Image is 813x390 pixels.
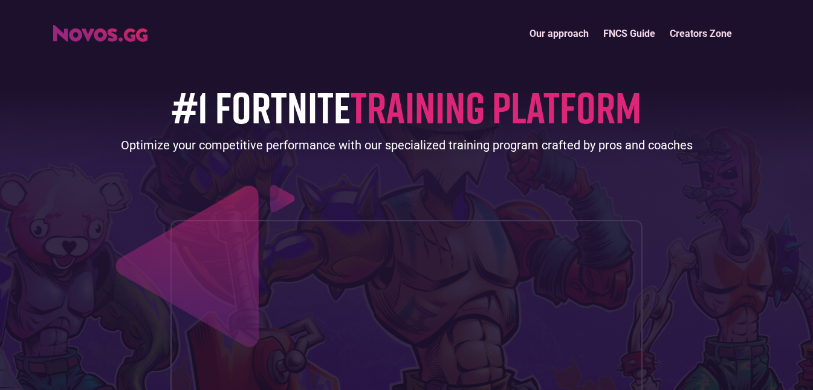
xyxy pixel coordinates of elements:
a: FNCS Guide [596,21,662,47]
div: Optimize your competitive performance with our specialized training program crafted by pros and c... [121,137,693,154]
h1: #1 FORTNITE [172,83,641,131]
a: Creators Zone [662,21,739,47]
a: home [53,21,147,42]
span: TRAINING PLATFORM [351,80,641,133]
a: Our approach [522,21,596,47]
